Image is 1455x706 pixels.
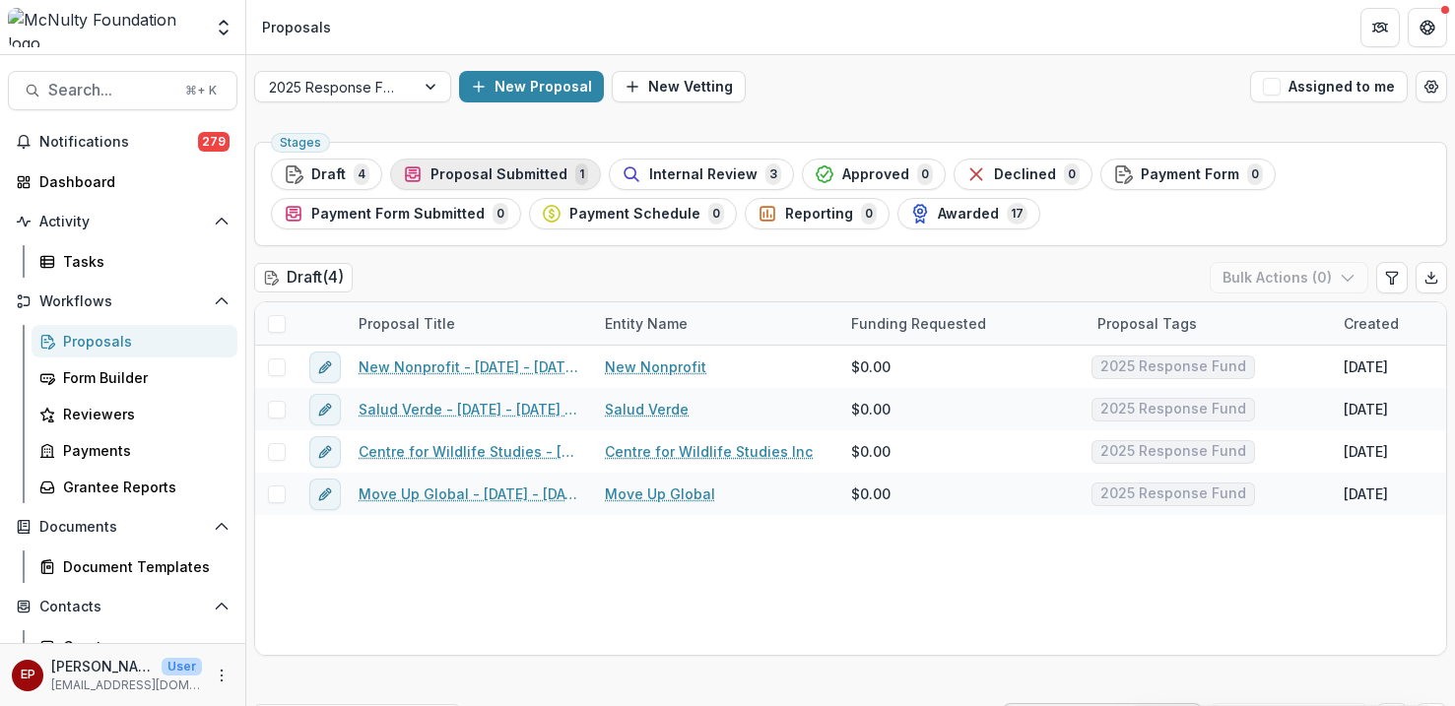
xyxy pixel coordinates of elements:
span: 1 [575,163,588,185]
div: Tasks [63,251,222,272]
p: [EMAIL_ADDRESS][DOMAIN_NAME] [51,676,202,694]
span: Approved [842,166,909,183]
div: [DATE] [1344,356,1388,377]
a: Reviewers [32,398,237,430]
button: Reporting0 [745,198,890,229]
span: Payment Form Submitted [311,206,485,223]
div: Form Builder [63,367,222,388]
span: Reporting [785,206,853,223]
a: Payments [32,434,237,467]
button: Declined0 [954,159,1092,190]
a: Salud Verde [605,399,689,419]
span: Proposal Submitted [430,166,567,183]
div: Proposals [262,17,331,37]
a: Salud Verde - [DATE] - [DATE] Response Fund [359,399,581,419]
span: 0 [1064,163,1080,185]
span: Stages [280,136,321,150]
div: ⌘ + K [181,80,221,101]
div: Grantee Reports [63,477,222,497]
button: Search... [8,71,237,110]
div: [DATE] [1344,441,1388,462]
a: Centre for Wildlife Studies - [DATE] - [DATE] Response Fund [359,441,581,462]
span: $0.00 [851,399,891,419]
div: Reviewers [63,404,222,424]
button: Edit table settings [1376,262,1408,293]
div: [DATE] [1344,483,1388,504]
span: Draft [311,166,346,183]
div: [DATE] [1344,399,1388,419]
button: Payment Schedule0 [529,198,737,229]
span: Declined [994,166,1056,183]
h2: Draft ( 4 ) [254,263,353,291]
a: Grantee Reports [32,471,237,503]
span: Awarded [938,206,999,223]
span: Search... [48,81,173,99]
button: Get Help [1408,8,1447,47]
a: New Nonprofit - [DATE] - [DATE] Response Fund [359,356,581,377]
div: Payments [63,440,222,461]
a: Dashboard [8,165,237,198]
button: Approved0 [802,159,946,190]
span: 279 [198,132,230,152]
a: Grantees [32,630,237,663]
a: Document Templates [32,550,237,583]
img: McNulty Foundation logo [8,8,202,47]
div: Proposal Tags [1086,313,1209,334]
a: Move Up Global - [DATE] - [DATE] Response Fund [359,483,581,504]
button: Open entity switcher [210,8,237,47]
p: User [162,658,202,675]
button: edit [309,436,341,468]
span: Documents [39,519,206,536]
nav: breadcrumb [254,13,339,41]
div: Grantees [63,636,222,657]
span: 0 [917,163,933,185]
button: Assigned to me [1250,71,1408,102]
div: Funding Requested [839,302,1086,345]
div: Dashboard [39,171,222,192]
button: Payment Form Submitted0 [271,198,521,229]
button: edit [309,479,341,510]
span: 4 [354,163,369,185]
span: Contacts [39,599,206,615]
button: Open table manager [1416,71,1447,102]
a: New Nonprofit [605,356,706,377]
span: Activity [39,214,206,230]
button: Export table data [1416,262,1447,293]
span: 0 [1247,163,1263,185]
span: 0 [493,203,508,225]
div: Entity Name [593,313,699,334]
button: Internal Review3 [609,159,794,190]
span: 0 [708,203,724,225]
div: Proposal Title [347,302,593,345]
button: Draft4 [271,159,382,190]
span: $0.00 [851,356,891,377]
div: Entity Name [593,302,839,345]
button: edit [309,394,341,425]
div: Proposal Tags [1086,302,1332,345]
div: Funding Requested [839,313,998,334]
span: 17 [1007,203,1027,225]
span: $0.00 [851,483,891,504]
span: Workflows [39,293,206,310]
button: Partners [1360,8,1400,47]
button: New Proposal [459,71,604,102]
div: esther park [21,669,35,681]
div: Proposal Title [347,313,467,334]
div: Created [1332,313,1411,334]
button: Open Workflows [8,286,237,317]
button: More [210,664,233,687]
button: Awarded17 [897,198,1040,229]
span: Payment Schedule [569,206,700,223]
span: 3 [765,163,781,185]
span: Payment Form [1141,166,1239,183]
span: Internal Review [649,166,758,183]
p: [PERSON_NAME] [51,656,154,676]
button: Open Contacts [8,591,237,622]
a: Move Up Global [605,483,715,504]
a: Form Builder [32,361,237,394]
span: $0.00 [851,441,891,462]
button: Open Activity [8,206,237,237]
